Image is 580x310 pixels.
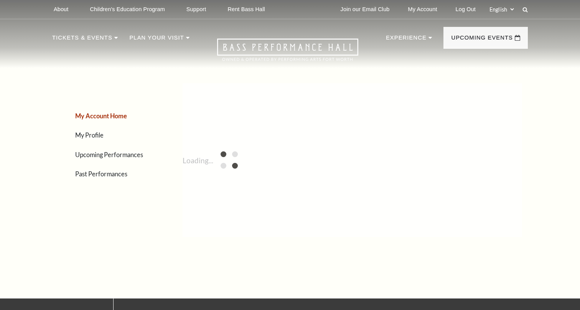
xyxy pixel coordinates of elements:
[227,6,265,13] p: Rent Bass Hall
[451,33,513,47] p: Upcoming Events
[52,33,112,47] p: Tickets & Events
[488,6,515,13] select: Select:
[75,170,127,177] a: Past Performances
[75,151,143,158] a: Upcoming Performances
[129,33,184,47] p: Plan Your Visit
[54,6,68,13] p: About
[75,112,127,119] a: My Account Home
[186,6,206,13] p: Support
[386,33,427,47] p: Experience
[75,131,104,139] a: My Profile
[90,6,165,13] p: Children's Education Program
